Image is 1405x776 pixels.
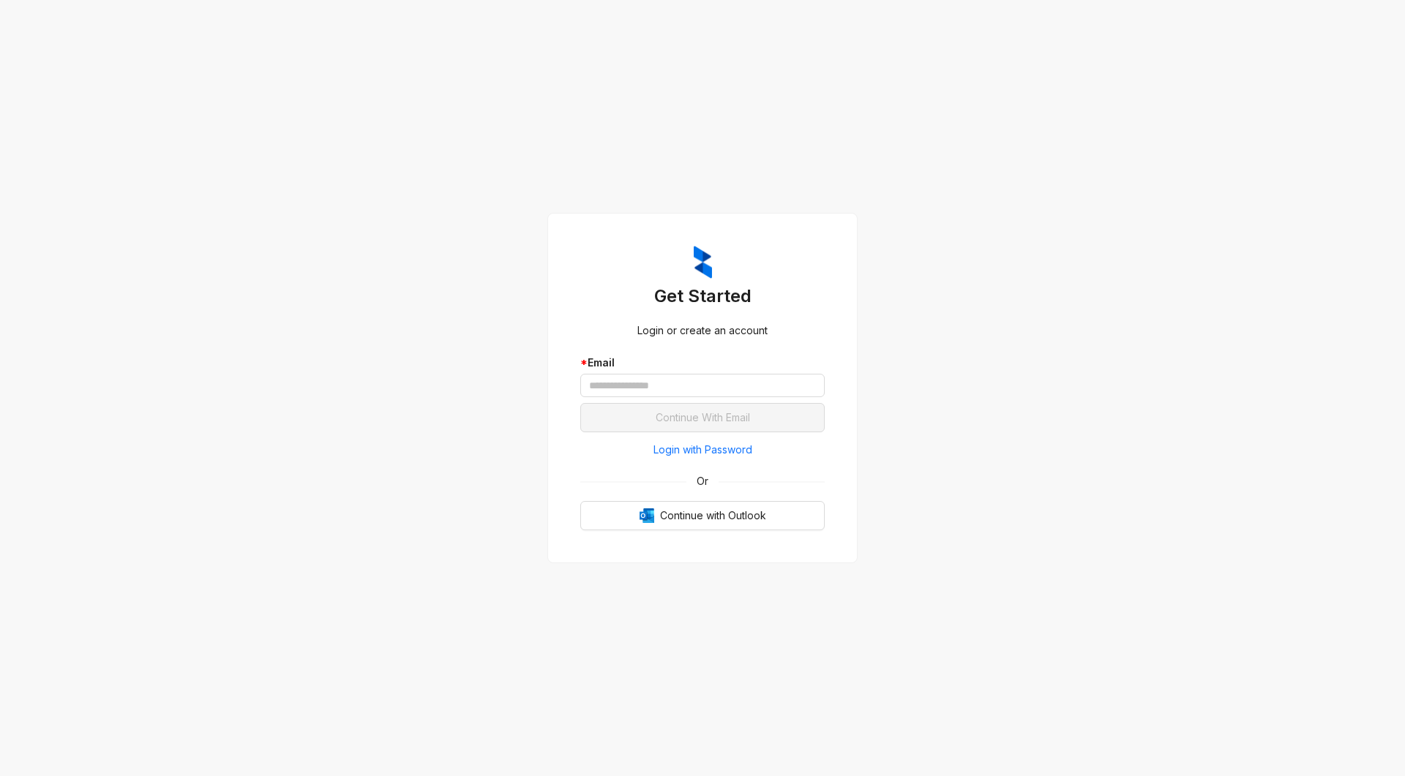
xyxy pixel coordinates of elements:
button: Login with Password [580,438,825,462]
div: Email [580,355,825,371]
img: Outlook [640,508,654,523]
span: Login with Password [653,442,752,458]
img: ZumaIcon [694,246,712,279]
span: Or [686,473,719,489]
button: OutlookContinue with Outlook [580,501,825,530]
span: Continue with Outlook [660,508,766,524]
button: Continue With Email [580,403,825,432]
h3: Get Started [580,285,825,308]
div: Login or create an account [580,323,825,339]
